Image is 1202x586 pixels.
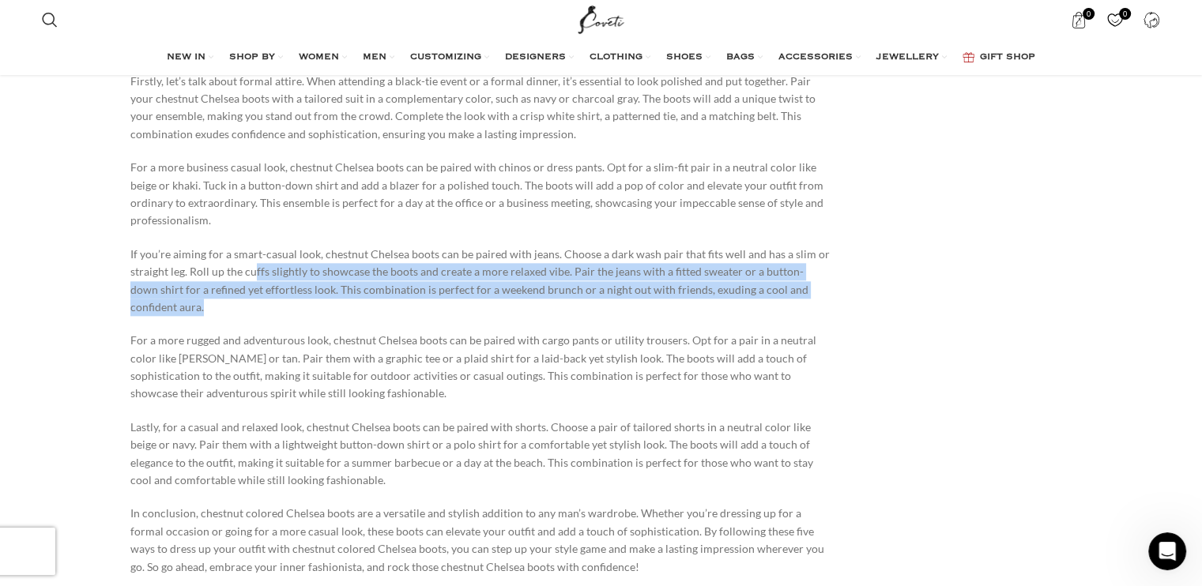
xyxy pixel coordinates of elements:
[363,51,386,64] span: MEN
[130,73,831,144] p: Firstly, let’s talk about formal attire. When attending a black-tie event or a formal dinner, it’...
[363,42,394,73] a: MEN
[1148,532,1186,570] iframe: Intercom live chat
[130,332,831,403] p: For a more rugged and adventurous look, chestnut Chelsea boots can be paired with cargo pants or ...
[34,42,1168,73] div: Main navigation
[590,42,650,73] a: CLOTHING
[130,505,831,576] p: In conclusion, chestnut colored Chelsea boots are a versatile and stylish addition to any man’s w...
[778,51,853,64] span: ACCESSORIES
[1099,4,1132,36] div: My Wishlist
[666,51,703,64] span: SHOES
[963,52,974,62] img: GiftBag
[229,42,283,73] a: SHOP BY
[726,51,755,64] span: BAGS
[410,51,481,64] span: CUSTOMIZING
[299,42,347,73] a: WOMEN
[34,4,66,36] a: Search
[130,159,831,230] p: For a more business casual look, chestnut Chelsea boots can be paired with chinos or dress pants....
[590,51,642,64] span: CLOTHING
[876,42,947,73] a: JEWELLERY
[229,51,275,64] span: SHOP BY
[167,51,205,64] span: NEW IN
[963,42,1035,73] a: GIFT SHOP
[980,51,1035,64] span: GIFT SHOP
[575,12,627,25] a: Site logo
[299,51,339,64] span: WOMEN
[1119,8,1131,20] span: 0
[726,42,763,73] a: BAGS
[876,51,939,64] span: JEWELLERY
[505,51,566,64] span: DESIGNERS
[666,42,710,73] a: SHOES
[505,42,574,73] a: DESIGNERS
[167,42,213,73] a: NEW IN
[1083,8,1095,20] span: 0
[778,42,861,73] a: ACCESSORIES
[1063,4,1095,36] a: 0
[130,246,831,317] p: If you’re aiming for a smart-casual look, chestnut Chelsea boots can be paired with jeans. Choose...
[130,419,831,490] p: Lastly, for a casual and relaxed look, chestnut Chelsea boots can be paired with shorts. Choose a...
[1099,4,1132,36] a: 0
[410,42,489,73] a: CUSTOMIZING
